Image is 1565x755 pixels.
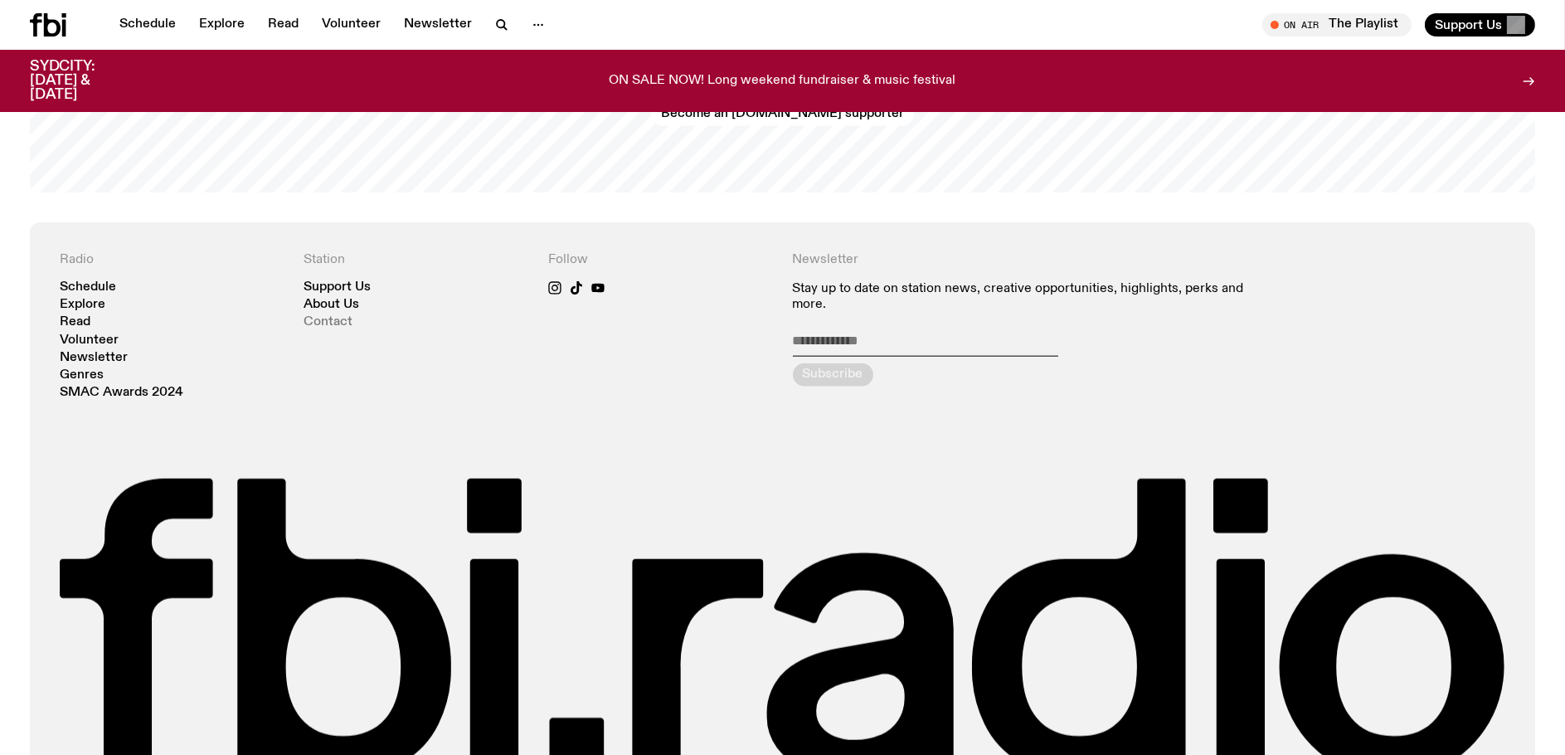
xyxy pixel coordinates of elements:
a: Support Us [304,281,372,294]
a: SMAC Awards 2024 [60,387,183,399]
a: Schedule [109,13,186,37]
h4: Follow [548,252,773,268]
button: On AirThe Playlist [1262,13,1412,37]
a: Contact [304,316,353,329]
a: Read [60,316,90,329]
a: Become an [DOMAIN_NAME] supporter [651,103,914,126]
a: Newsletter [60,352,128,364]
button: Support Us [1425,13,1535,37]
a: Volunteer [312,13,391,37]
a: Newsletter [394,13,482,37]
p: ON SALE NOW! Long weekend fundraiser & music festival [610,74,956,89]
button: Subscribe [793,363,873,387]
a: About Us [304,299,360,311]
a: Explore [189,13,255,37]
h4: Newsletter [793,252,1261,268]
a: Genres [60,369,104,382]
p: Stay up to date on station news, creative opportunities, highlights, perks and more. [793,281,1261,313]
h4: Radio [60,252,284,268]
h4: Station [304,252,529,268]
a: Schedule [60,281,116,294]
h3: SYDCITY: [DATE] & [DATE] [30,60,136,102]
span: Support Us [1435,17,1502,32]
a: Explore [60,299,105,311]
a: Read [258,13,309,37]
a: Volunteer [60,334,119,347]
